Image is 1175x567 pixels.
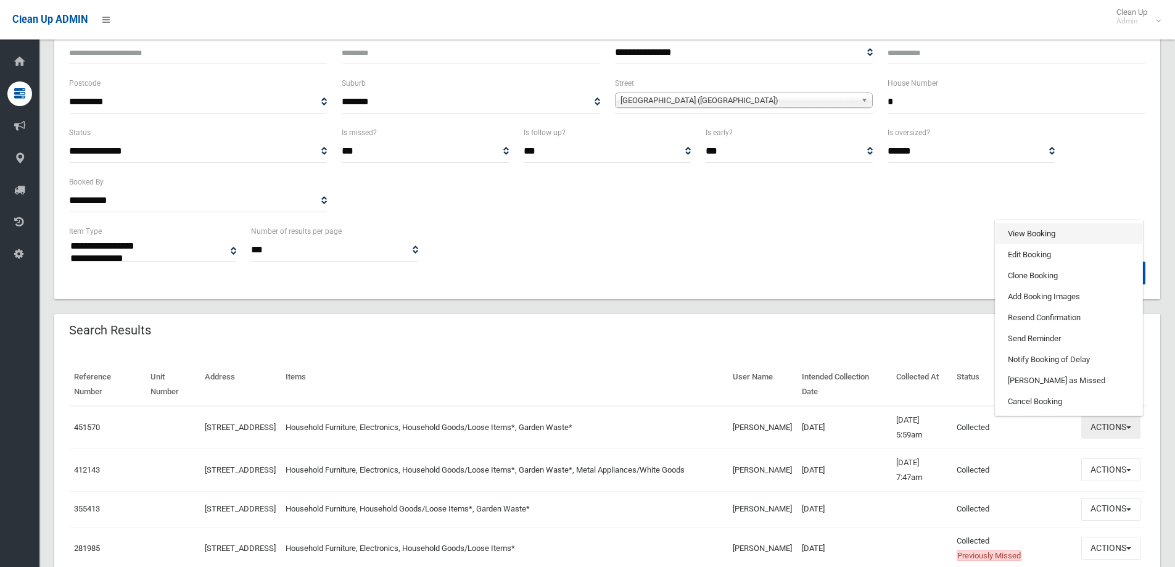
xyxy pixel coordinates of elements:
[1081,416,1140,439] button: Actions
[996,265,1142,286] a: Clone Booking
[891,449,952,491] td: [DATE] 7:47am
[200,363,281,406] th: Address
[205,544,276,553] a: [STREET_ADDRESS]
[996,349,1142,370] a: Notify Booking of Delay
[957,550,1021,561] span: Previously Missed
[251,225,342,238] label: Number of results per page
[69,225,102,238] label: Item Type
[146,363,200,406] th: Unit Number
[1110,7,1160,26] span: Clean Up
[996,286,1142,307] a: Add Booking Images
[891,406,952,449] td: [DATE] 5:59am
[797,363,891,406] th: Intended Collection Date
[996,244,1142,265] a: Edit Booking
[996,370,1142,391] a: [PERSON_NAME] as Missed
[728,406,797,449] td: [PERSON_NAME]
[1081,537,1140,560] button: Actions
[281,491,728,527] td: Household Furniture, Household Goods/Loose Items*, Garden Waste*
[728,491,797,527] td: [PERSON_NAME]
[952,491,1076,527] td: Collected
[615,77,634,90] label: Street
[620,93,856,108] span: [GEOGRAPHIC_DATA] ([GEOGRAPHIC_DATA])
[891,363,952,406] th: Collected At
[205,465,276,474] a: [STREET_ADDRESS]
[728,449,797,491] td: [PERSON_NAME]
[12,14,88,25] span: Clean Up ADMIN
[996,328,1142,349] a: Send Reminder
[888,77,938,90] label: House Number
[69,175,104,189] label: Booked By
[342,126,377,139] label: Is missed?
[281,449,728,491] td: Household Furniture, Electronics, Household Goods/Loose Items*, Garden Waste*, Metal Appliances/W...
[728,363,797,406] th: User Name
[996,391,1142,412] a: Cancel Booking
[205,423,276,432] a: [STREET_ADDRESS]
[74,544,100,553] a: 281985
[69,77,101,90] label: Postcode
[524,126,566,139] label: Is follow up?
[888,126,930,139] label: Is oversized?
[74,465,100,474] a: 412143
[996,223,1142,244] a: View Booking
[1116,17,1147,26] small: Admin
[281,406,728,449] td: Household Furniture, Electronics, Household Goods/Loose Items*, Garden Waste*
[54,318,166,342] header: Search Results
[1081,498,1140,521] button: Actions
[69,126,91,139] label: Status
[797,449,891,491] td: [DATE]
[706,126,733,139] label: Is early?
[797,491,891,527] td: [DATE]
[797,406,891,449] td: [DATE]
[281,363,728,406] th: Items
[69,363,146,406] th: Reference Number
[996,307,1142,328] a: Resend Confirmation
[205,504,276,513] a: [STREET_ADDRESS]
[1081,458,1140,481] button: Actions
[342,77,366,90] label: Suburb
[74,423,100,432] a: 451570
[952,406,1076,449] td: Collected
[952,363,1076,406] th: Status
[74,504,100,513] a: 355413
[952,449,1076,491] td: Collected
